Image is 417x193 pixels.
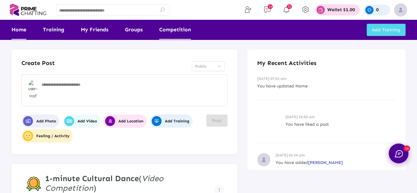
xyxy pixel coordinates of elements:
[266,119,271,124] img: like
[64,116,97,126] span: Add Video
[276,153,396,157] h6: [DATE] 01:34-pm
[257,153,270,166] img: recent-activities-img
[28,80,38,100] img: user-profile
[192,61,225,71] mat-select: Select Privacy
[10,2,46,18] img: logo
[23,116,56,126] span: Add Photo
[21,114,59,128] button: Add Photo
[287,4,292,9] span: 21
[257,77,396,81] h6: [DATE] 07:51-am
[367,24,405,36] button: Add Training
[327,8,355,12] p: Wallet $1.00
[104,114,147,128] button: Add Location
[395,150,403,157] img: chat.svg
[195,64,207,69] span: Public
[372,27,400,33] span: Add Training
[276,159,396,166] p: You have added
[23,131,70,141] span: Feeling / Activity
[206,114,227,127] button: Post
[308,160,343,165] span: [PERSON_NAME]
[152,116,189,126] span: Add Training
[21,59,55,67] h4: Create Post
[43,20,64,40] a: Training
[268,4,273,9] span: 14
[285,121,396,128] p: You have liked a post
[376,8,379,12] p: 0
[394,3,407,16] img: img
[26,177,41,191] img: competition-badge.svg
[24,132,32,140] img: user-profile
[105,116,143,126] span: Add Location
[45,174,211,193] h4: ( )
[12,20,26,40] a: Home
[257,59,396,67] h4: My Recent Activities
[81,20,108,40] a: My Friends
[285,115,396,119] h6: [DATE] 10:55-am
[21,129,73,143] button: user-profileFeeling / Activity
[403,145,410,151] span: 14
[45,174,139,183] strong: 1-minute Cultural Dance
[150,114,193,128] button: Add Training
[63,114,100,128] button: Add Video
[219,188,220,191] img: more
[212,118,222,123] span: Post
[389,144,408,163] button: 14
[125,20,143,40] a: Groups
[45,174,164,193] i: Video Competition
[159,20,191,40] a: Competition
[257,82,396,90] p: You have updated Name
